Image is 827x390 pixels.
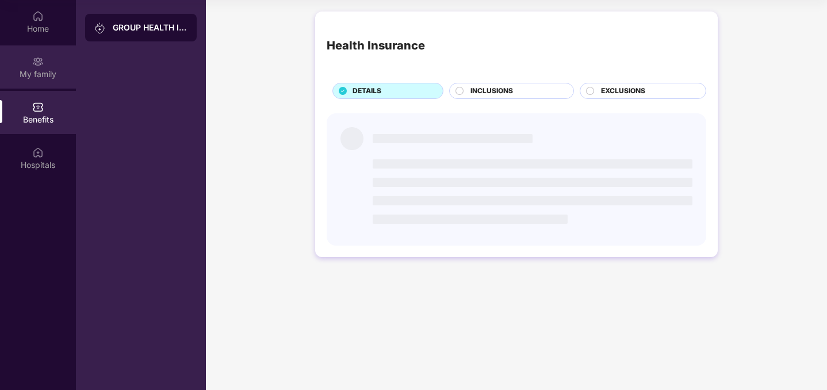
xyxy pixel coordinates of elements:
[94,22,106,34] img: svg+xml;base64,PHN2ZyB3aWR0aD0iMjAiIGhlaWdodD0iMjAiIHZpZXdCb3g9IjAgMCAyMCAyMCIgZmlsbD0ibm9uZSIgeG...
[327,37,425,55] div: Health Insurance
[113,22,187,33] div: GROUP HEALTH INSURANCE
[32,147,44,158] img: svg+xml;base64,PHN2ZyBpZD0iSG9zcGl0YWxzIiB4bWxucz0iaHR0cDovL3d3dy53My5vcmcvMjAwMC9zdmciIHdpZHRoPS...
[32,56,44,67] img: svg+xml;base64,PHN2ZyB3aWR0aD0iMjAiIGhlaWdodD0iMjAiIHZpZXdCb3g9IjAgMCAyMCAyMCIgZmlsbD0ibm9uZSIgeG...
[601,86,645,97] span: EXCLUSIONS
[353,86,381,97] span: DETAILS
[32,10,44,22] img: svg+xml;base64,PHN2ZyBpZD0iSG9tZSIgeG1sbnM9Imh0dHA6Ly93d3cudzMub3JnLzIwMDAvc3ZnIiB3aWR0aD0iMjAiIG...
[32,101,44,113] img: svg+xml;base64,PHN2ZyBpZD0iQmVuZWZpdHMiIHhtbG5zPSJodHRwOi8vd3d3LnczLm9yZy8yMDAwL3N2ZyIgd2lkdGg9Ij...
[470,86,513,97] span: INCLUSIONS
